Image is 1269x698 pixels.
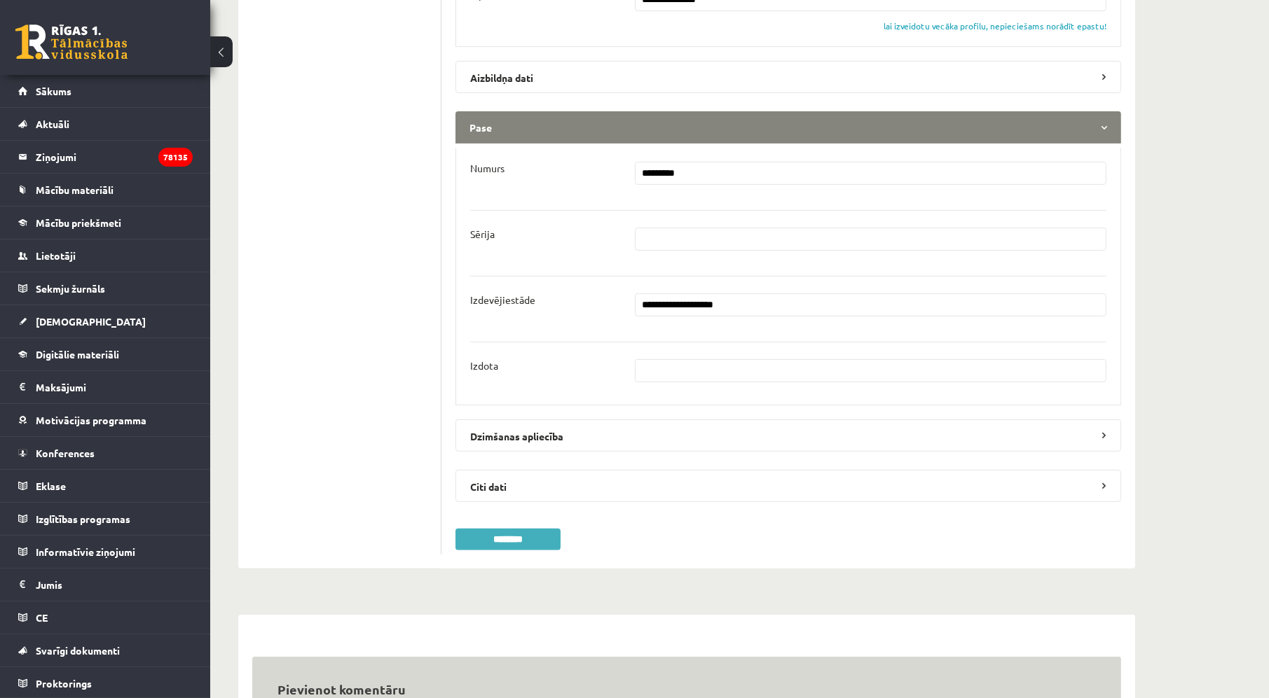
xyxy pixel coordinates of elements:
legend: Dzimšanas apliecība [455,419,1121,452]
p: Sērija [470,228,495,240]
h3: Pievienot komentāru [277,682,1096,697]
a: Mācību materiāli [18,174,193,206]
span: Aktuāli [36,118,69,130]
span: Eklase [36,480,66,492]
a: CE [18,601,193,634]
span: Sekmju žurnāls [36,282,105,295]
a: Sekmju žurnāls [18,272,193,305]
span: Digitālie materiāli [36,348,119,361]
a: Informatīvie ziņojumi [18,536,193,568]
a: Rīgas 1. Tālmācības vidusskola [15,25,128,60]
a: Motivācijas programma [18,404,193,436]
span: Konferences [36,447,95,459]
span: Svarīgi dokumenti [36,644,120,657]
span: Informatīvie ziņojumi [36,545,135,558]
p: Numurs [470,162,505,174]
span: Jumis [36,578,62,591]
p: Izdevējiestāde [470,293,535,306]
i: 78135 [158,148,193,167]
span: Motivācijas programma [36,414,146,426]
span: Proktorings [36,677,92,690]
a: Aktuāli [18,108,193,140]
legend: Maksājumi [36,371,193,403]
a: Konferences [18,437,193,469]
a: Sākums [18,75,193,107]
a: Izglītības programas [18,503,193,535]
legend: Ziņojumi [36,141,193,173]
a: Maksājumi [18,371,193,403]
span: Lietotāji [36,249,76,262]
legend: Pase [455,111,1121,144]
p: Izdota [470,359,498,372]
a: Ziņojumi78135 [18,141,193,173]
a: Lietotāji [18,239,193,272]
a: Eklase [18,470,193,502]
span: CE [36,611,48,624]
a: Digitālie materiāli [18,338,193,370]
div: lai izveidotu vecāka profilu, nepieciešams norādīt epastu! [884,20,1106,32]
a: Jumis [18,568,193,601]
span: [DEMOGRAPHIC_DATA] [36,315,146,328]
span: Sākums [36,85,71,97]
span: Mācību priekšmeti [36,216,121,229]
span: Izglītības programas [36,512,130,525]
a: Mācību priekšmeti [18,207,193,239]
legend: Aizbildņa dati [455,61,1121,93]
legend: Citi dati [455,470,1121,502]
a: [DEMOGRAPHIC_DATA] [18,305,193,337]
span: Mācību materiāli [36,183,114,196]
a: Svarīgi dokumenti [18,634,193,666]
